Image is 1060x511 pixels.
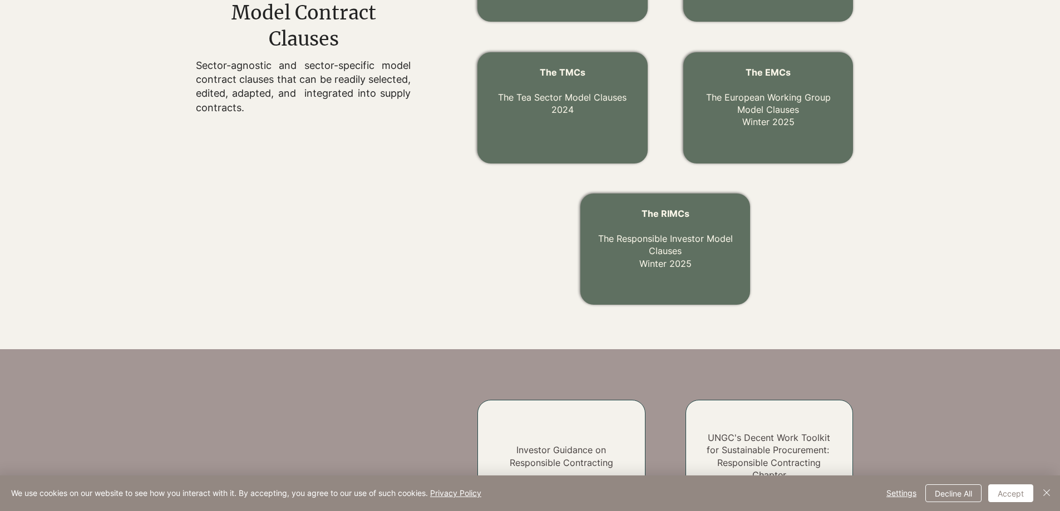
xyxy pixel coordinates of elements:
span: Model Contract Clauses [231,1,376,51]
button: Close [1040,484,1053,502]
button: Decline All [925,484,982,502]
a: The TMCs The Tea Sector Model Clauses2024 [498,67,627,115]
span: The RIMCs [642,208,689,219]
a: Privacy Policy [430,488,481,498]
span: Settings [886,485,916,502]
a: The EMCs The European Working Group Model ClausesWinter 2025 [706,67,831,128]
span: The EMCs [746,67,791,78]
span: We use cookies on our website to see how you interact with it. By accepting, you agree to our use... [11,488,481,498]
a: UNGC's Decent Work Toolkit for Sustainable Procurement: Responsible Contracting Chapter [707,432,832,480]
button: Accept [988,484,1033,502]
img: Close [1040,486,1053,499]
a: The RIMCs The Responsible Investor Model ClausesWinter 2025 [598,208,733,269]
a: Investor Guidance on Responsible Contracting [510,444,613,468]
span: The TMCs [540,67,585,78]
p: Sector-agnostic and sector-specific model contract clauses that can be readily selected, edited, ... [196,58,411,115]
